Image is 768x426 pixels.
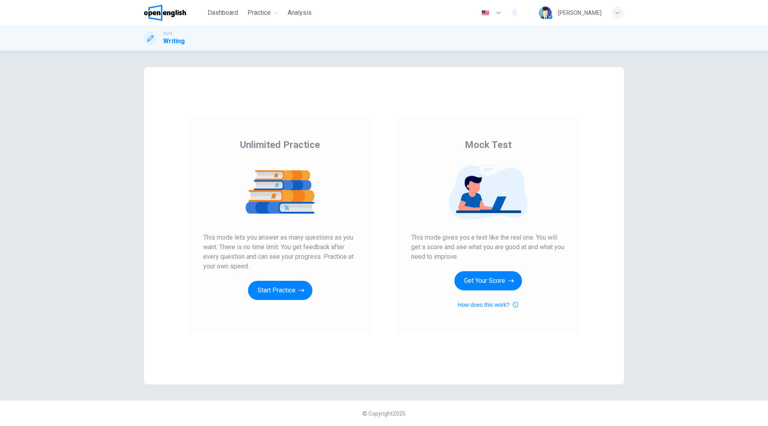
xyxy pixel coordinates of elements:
span: This mode lets you answer as many questions as you want. There is no time limit. You get feedback... [203,233,357,271]
img: OpenEnglish logo [144,5,186,21]
span: © Copyright 2025 [362,410,406,417]
button: Dashboard [204,6,241,20]
button: Get Your Score [454,271,522,290]
button: Analysis [284,6,315,20]
span: Unlimited Practice [240,138,320,151]
button: Start Practice [248,281,312,300]
a: OpenEnglish logo [144,5,204,21]
img: Profile picture [539,6,552,19]
div: [PERSON_NAME] [558,8,602,18]
h1: Writing [163,36,185,46]
button: How does this work? [458,300,518,310]
span: IELTS [163,31,172,36]
span: Analysis [288,8,312,18]
span: Practice [248,8,271,18]
span: This mode gives you a test like the real one. You will get a score and see what you are good at a... [411,233,565,262]
img: en [480,10,490,16]
span: Mock Test [465,138,512,151]
span: Dashboard [208,8,238,18]
button: Practice [244,6,281,20]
